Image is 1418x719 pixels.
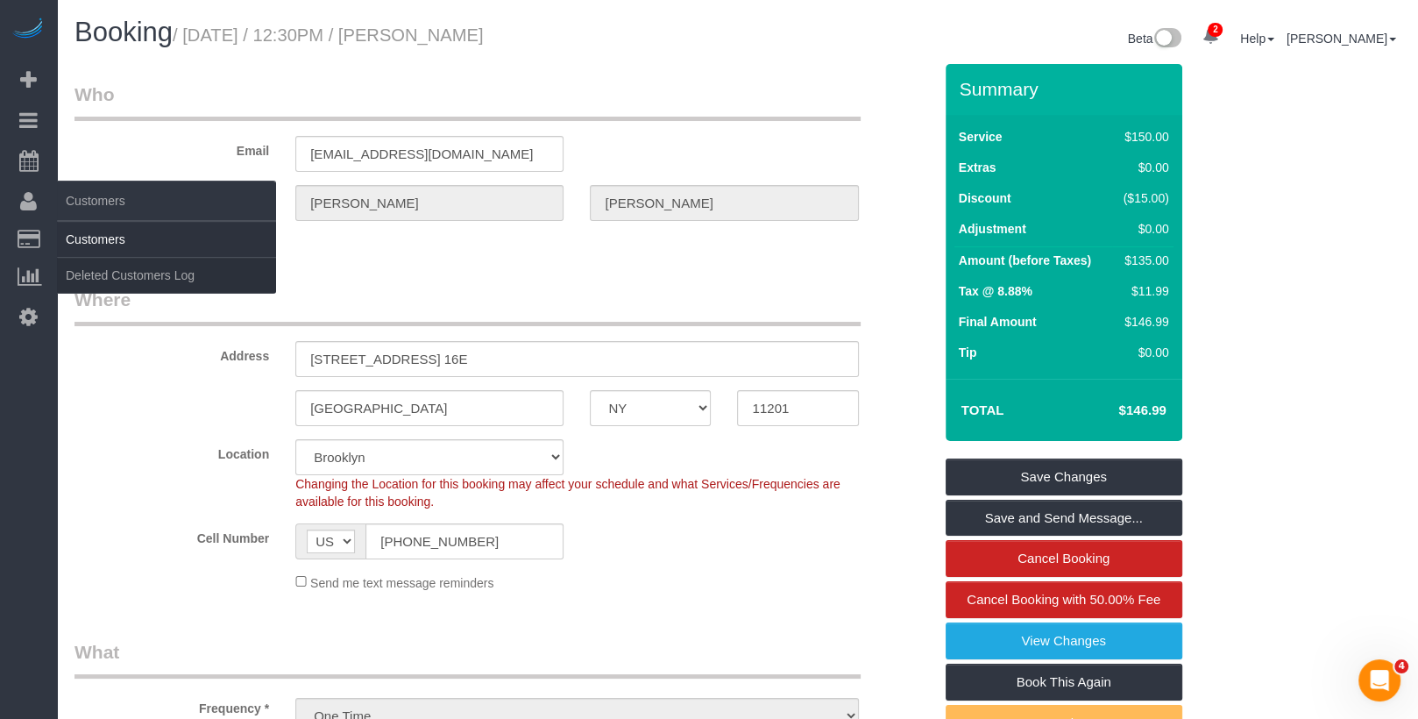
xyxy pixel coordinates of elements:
legend: What [74,639,861,679]
input: City [295,390,564,426]
label: Final Amount [959,313,1037,331]
span: Changing the Location for this booking may affect your schedule and what Services/Frequencies are... [295,477,840,509]
label: Frequency * [61,694,282,717]
a: Book This Again [946,664,1182,701]
strong: Total [961,402,1004,417]
div: ($15.00) [1117,189,1169,207]
span: Send me text message reminders [310,575,493,589]
a: Cancel Booking with 50.00% Fee [946,581,1182,618]
a: [PERSON_NAME] [1287,32,1396,46]
ul: Customers [57,221,276,294]
a: Deleted Customers Log [57,258,276,293]
div: $135.00 [1117,252,1169,269]
legend: Who [74,82,861,121]
img: New interface [1152,28,1181,51]
label: Address [61,341,282,365]
label: Service [959,128,1003,146]
label: Email [61,136,282,160]
input: Last Name [590,185,858,221]
input: Email [295,136,564,172]
h3: Summary [960,79,1173,99]
img: Automaid Logo [11,18,46,42]
label: Location [61,439,282,463]
div: $0.00 [1117,344,1169,361]
input: Cell Number [365,523,564,559]
a: Help [1240,32,1274,46]
input: Zip Code [737,390,858,426]
small: / [DATE] / 12:30PM / [PERSON_NAME] [173,25,483,45]
div: $146.99 [1117,313,1169,331]
h4: $146.99 [1066,403,1166,418]
a: Customers [57,222,276,257]
label: Cell Number [61,523,282,547]
a: Save and Send Message... [946,500,1182,537]
label: Tip [959,344,977,361]
span: Customers [57,181,276,221]
label: Amount (before Taxes) [959,252,1091,269]
legend: Where [74,287,861,326]
a: Cancel Booking [946,540,1182,577]
label: Extras [959,159,996,176]
iframe: Intercom live chat [1358,659,1400,701]
a: View Changes [946,623,1182,659]
a: Save Changes [946,459,1182,495]
input: First Name [295,185,564,221]
span: Cancel Booking with 50.00% Fee [967,592,1160,607]
div: $0.00 [1117,220,1169,238]
label: Adjustment [959,220,1026,238]
a: 2 [1194,18,1228,56]
label: Discount [959,189,1011,207]
label: Tax @ 8.88% [959,282,1032,300]
div: $0.00 [1117,159,1169,176]
a: Beta [1128,32,1182,46]
span: Booking [74,17,173,47]
span: 4 [1394,659,1408,673]
span: 2 [1208,23,1223,37]
div: $150.00 [1117,128,1169,146]
div: $11.99 [1117,282,1169,300]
